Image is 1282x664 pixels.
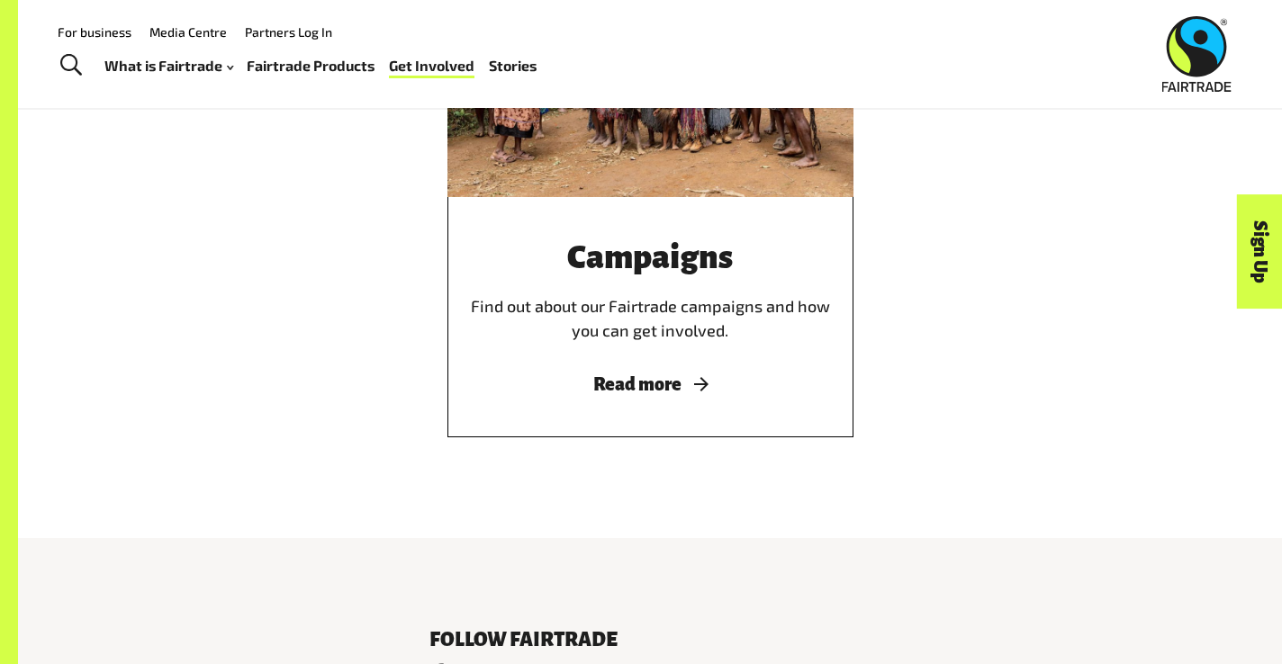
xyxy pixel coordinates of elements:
h3: Campaigns [469,240,832,276]
div: Find out about our Fairtrade campaigns and how you can get involved. [469,240,832,343]
span: Read more [469,374,832,394]
a: Toggle Search [49,43,93,88]
a: Media Centre [149,24,227,40]
a: Get Involved [389,53,474,79]
a: For business [58,24,131,40]
a: Fairtrade Products [247,53,375,79]
a: What is Fairtrade [104,53,233,79]
a: Partners Log In [245,24,332,40]
img: Fairtrade Australia New Zealand logo [1162,16,1232,92]
h6: Follow Fairtrade [429,629,871,651]
a: Stories [489,53,537,79]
